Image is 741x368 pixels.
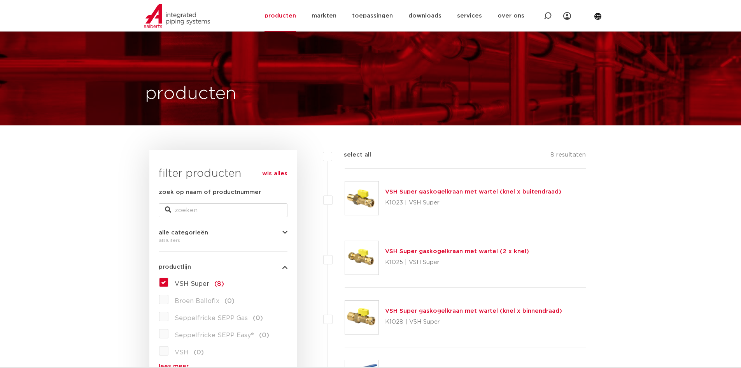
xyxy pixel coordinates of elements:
[385,308,562,314] a: VSH Super gaskogelkraan met wartel (knel x binnendraad)
[159,166,287,181] h3: filter producten
[159,203,287,217] input: zoeken
[159,264,287,270] button: productlijn
[262,169,287,178] a: wis alles
[194,349,204,356] span: (0)
[253,315,263,321] span: (0)
[345,301,378,334] img: Thumbnail for VSH Super gaskogelkraan met wartel (knel x binnendraad)
[159,230,208,236] span: alle categorieën
[175,349,189,356] span: VSH
[332,150,371,160] label: select all
[159,230,287,236] button: alle categorieën
[345,181,378,215] img: Thumbnail for VSH Super gaskogelkraan met wartel (knel x buitendraad)
[175,332,254,338] span: Seppelfricke SEPP Easy®
[385,248,529,254] a: VSH Super gaskogelkraan met wartel (2 x knel)
[159,264,191,270] span: productlijn
[214,281,224,287] span: (8)
[385,189,561,195] a: VSH Super gaskogelkraan met wartel (knel x buitendraad)
[175,281,209,287] span: VSH Super
[159,236,287,245] div: afsluiters
[224,298,235,304] span: (0)
[385,197,561,209] p: K1023 | VSH Super
[159,188,261,197] label: zoek op naam of productnummer
[175,315,248,321] span: Seppelfricke SEPP Gas
[385,256,529,269] p: K1025 | VSH Super
[550,150,586,162] p: 8 resultaten
[385,316,562,328] p: K1028 | VSH Super
[259,332,269,338] span: (0)
[145,81,236,106] h1: producten
[175,298,219,304] span: Broen Ballofix
[345,241,378,275] img: Thumbnail for VSH Super gaskogelkraan met wartel (2 x knel)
